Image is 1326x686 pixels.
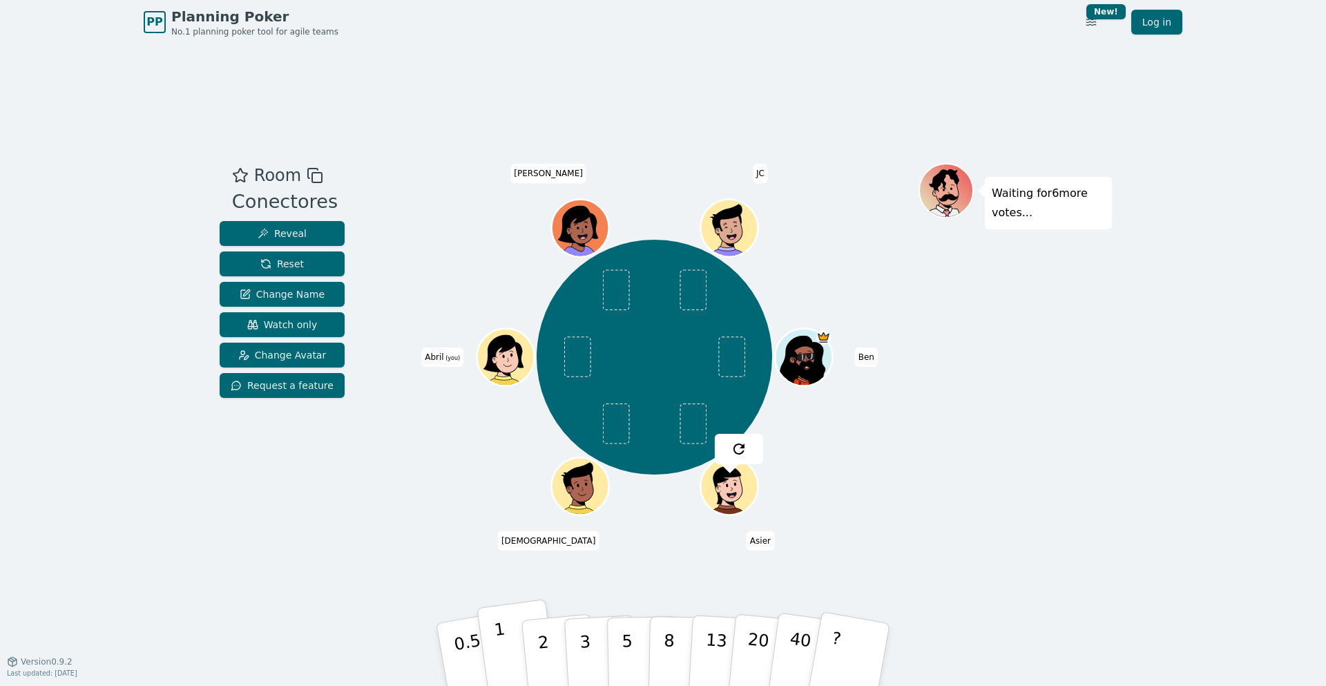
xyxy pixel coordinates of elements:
span: Ben is the host [816,330,831,345]
button: New! [1079,10,1104,35]
span: Click to change your name [510,164,586,183]
span: Reset [260,257,304,271]
span: Click to change your name [498,531,599,550]
span: Request a feature [231,379,334,392]
span: Click to change your name [421,347,463,367]
span: Change Name [240,287,325,301]
a: Log in [1131,10,1182,35]
span: Click to change your name [753,164,768,183]
span: Change Avatar [238,348,327,362]
span: Click to change your name [855,347,878,367]
button: Version0.9.2 [7,656,73,667]
span: PP [146,14,162,30]
p: Waiting for 6 more votes... [992,184,1105,222]
span: Version 0.9.2 [21,656,73,667]
span: No.1 planning poker tool for agile teams [171,26,338,37]
span: Click to change your name [747,531,774,550]
span: Planning Poker [171,7,338,26]
div: Conectores [232,188,338,216]
a: PPPlanning PokerNo.1 planning poker tool for agile teams [144,7,338,37]
span: Reveal [258,227,307,240]
img: reset [730,441,747,457]
button: Watch only [220,312,345,337]
span: Room [254,163,301,188]
span: (you) [444,355,461,361]
span: Last updated: [DATE] [7,669,77,677]
button: Change Name [220,282,345,307]
button: Add as favourite [232,163,249,188]
span: Watch only [247,318,318,332]
button: Reset [220,251,345,276]
button: Change Avatar [220,343,345,368]
div: New! [1086,4,1126,19]
button: Reveal [220,221,345,246]
button: Request a feature [220,373,345,398]
button: Click to change your avatar [479,330,532,384]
